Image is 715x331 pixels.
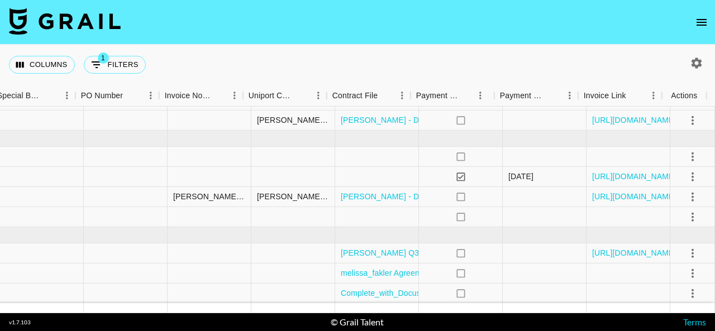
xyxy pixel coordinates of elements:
div: PO Number [75,85,159,107]
div: PO Number [81,85,123,107]
button: Select columns [9,56,75,74]
button: Sort [378,88,393,103]
button: Menu [310,87,327,104]
button: Menu [226,87,243,104]
div: Actions [671,85,697,107]
button: Sort [460,88,475,103]
a: [PERSON_NAME] Q3 Fresh Campaign - Contract .pdf [341,247,533,258]
div: © Grail Talent [331,316,384,328]
div: Actions [662,85,707,107]
a: Terms [683,316,706,327]
div: Booker has asked for 90 days from 8/14/25 to allow for payment to be completed via the FOAM platform [173,191,245,202]
button: select merge strategy [683,263,702,282]
div: Payment Sent [411,85,494,107]
div: georgina.paredes@whalar.com [257,191,329,202]
div: Uniport Contact Email [249,85,294,107]
button: select merge strategy [683,187,702,206]
a: melissa_fakler Agreement (1) (1).pdf [341,267,470,279]
button: select merge strategy [683,243,702,262]
button: Menu [59,87,75,104]
a: [URL][DOMAIN_NAME] [592,114,676,126]
a: [URL][DOMAIN_NAME] [592,191,676,202]
div: Uniport Contact Email [243,85,327,107]
img: Grail Talent [9,8,121,35]
button: Menu [561,87,578,104]
button: select merge strategy [683,111,702,129]
div: Invoice Link [578,85,662,107]
div: v 1.7.103 [9,319,31,326]
button: Sort [546,88,561,103]
button: Sort [123,88,139,103]
a: [URL][DOMAIN_NAME] [592,247,676,258]
div: Payment Sent Date [494,85,578,107]
div: 8/6/2025 [508,171,533,182]
button: Sort [211,88,226,103]
button: select merge strategy [683,284,702,303]
button: Menu [645,87,662,104]
div: Contract File [332,85,378,107]
a: [URL][DOMAIN_NAME] [592,171,676,182]
button: Sort [43,88,59,103]
button: Show filters [84,56,146,74]
div: Payment Sent Date [500,85,546,107]
div: Contract File [327,85,411,107]
button: open drawer [690,11,713,33]
button: select merge strategy [683,147,702,166]
button: Menu [394,87,411,104]
a: Complete_with_Docusign_@melissa_fakler_x_Dre.pdf [341,287,534,299]
button: Menu [472,87,489,104]
div: Invoice Notes [165,85,211,107]
div: Payment Sent [416,85,460,107]
a: [PERSON_NAME] - Derm Q3 [DATE]-21-2025_completed.pdf [341,191,560,202]
button: select merge strategy [683,167,702,186]
div: Invoice Link [584,85,626,107]
div: Invoice Notes [159,85,243,107]
div: georgina.paredes@whalar.com [257,114,329,126]
button: Sort [294,88,310,103]
button: select merge strategy [683,207,702,226]
button: Menu [142,87,159,104]
button: Sort [626,88,642,103]
a: [PERSON_NAME] - Derm Q3 [DATE]-21-2025_completed.pdf [341,114,560,126]
button: select merge strategy [683,90,702,109]
span: 1 [98,52,109,64]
